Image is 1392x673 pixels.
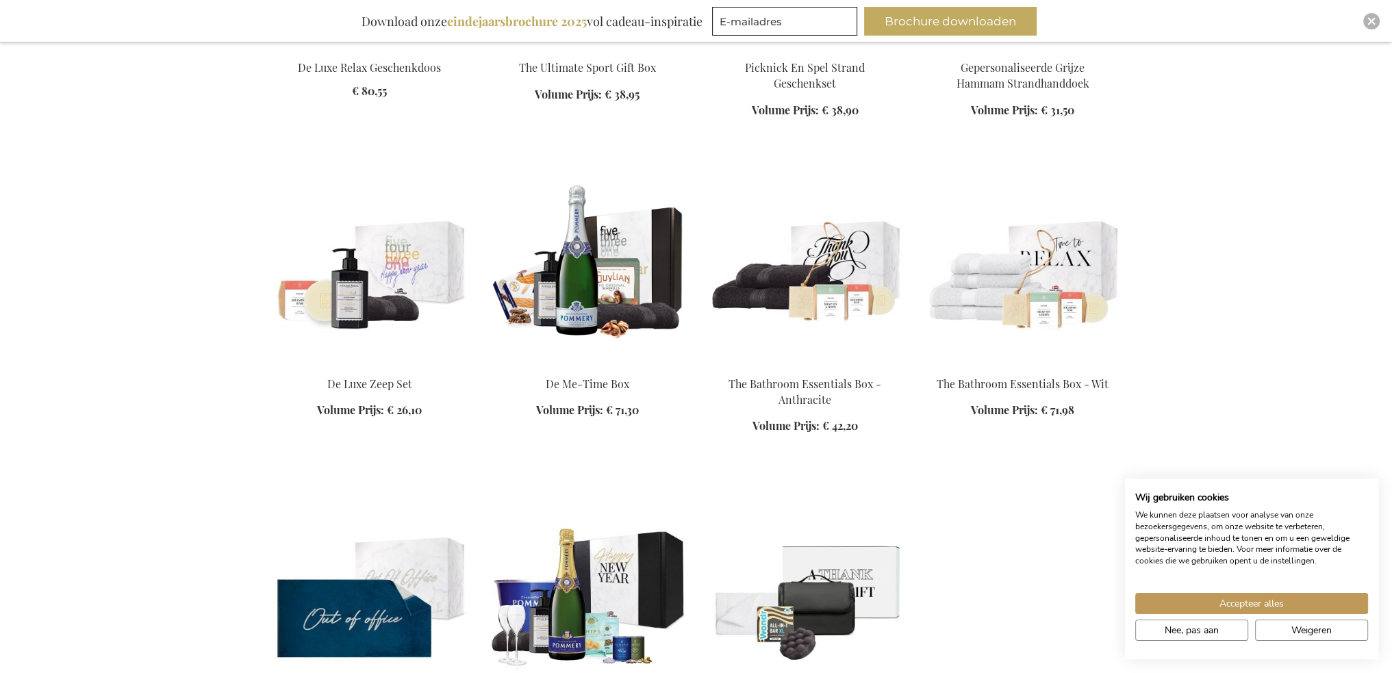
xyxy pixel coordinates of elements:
[352,84,387,98] span: € 80,55
[387,403,422,417] span: € 26,10
[712,7,861,40] form: marketing offers and promotions
[536,403,639,418] a: Volume Prijs: € 71,30
[925,359,1121,372] a: The Bathroom Essentials Box - White
[606,403,639,417] span: € 71,30
[355,7,709,36] div: Download onze vol cadeau-inspiratie
[752,103,859,118] a: Volume Prijs: € 38,90
[317,403,422,418] a: Volume Prijs: € 26,10
[937,377,1109,391] a: The Bathroom Essentials Box - Wit
[1367,17,1376,25] img: Close
[1135,620,1248,641] button: Pas cookie voorkeuren aan
[925,173,1121,364] img: The Bathroom Essentials Box - White
[925,43,1121,56] a: Perosnalised Grey Hammam Beach Towel
[971,103,1074,118] a: Volume Prijs: € 31,50
[707,43,903,56] a: Picnic And Games Beach Gift Set
[272,359,468,372] a: The Luxury Soap Set
[1041,403,1074,417] span: € 71,98
[272,173,468,364] img: The Luxury Soap Set
[1135,593,1368,614] button: Accepteer alle cookies
[298,60,441,75] a: De Luxe Relax Geschenkdoos
[1041,103,1074,117] span: € 31,50
[971,103,1038,117] span: Volume Prijs:
[519,60,656,75] a: The Ultimate Sport Gift Box
[447,13,587,29] b: eindejaarsbrochure 2025
[1135,509,1368,567] p: We kunnen deze plaatsen voor analyse van onze bezoekersgegevens, om onze website te verbeteren, g...
[272,43,468,56] a: The Luxury Relax Gift Box
[317,403,384,417] span: Volume Prijs:
[1291,623,1332,637] span: Weigeren
[605,87,640,101] span: € 38,95
[707,173,903,364] img: The Bathroom Essentials Box - Anthracite
[752,103,819,117] span: Volume Prijs:
[712,7,857,36] input: E-mailadres
[1255,620,1368,641] button: Alle cookies weigeren
[1135,492,1368,504] h2: Wij gebruiken cookies
[1165,623,1219,637] span: Nee, pas aan
[535,87,640,103] a: Volume Prijs: € 38,95
[1219,596,1284,611] span: Accepteer alles
[535,87,602,101] span: Volume Prijs:
[327,377,412,391] a: De Luxe Zeep Set
[490,359,685,372] a: De Me-Time Box
[536,403,603,417] span: Volume Prijs:
[971,403,1038,417] span: Volume Prijs:
[1363,13,1380,29] div: Close
[490,173,685,364] img: De Me-Time Box
[864,7,1037,36] button: Brochure downloaden
[822,103,859,117] span: € 38,90
[957,60,1089,90] a: Gepersonaliseerde Grijze Hammam Strandhanddoek
[971,403,1074,418] a: Volume Prijs: € 71,98
[745,60,865,90] a: Picknick En Spel Strand Geschenkset
[490,43,685,56] a: The Ultimate Sport Gift Box
[546,377,629,391] a: De Me-Time Box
